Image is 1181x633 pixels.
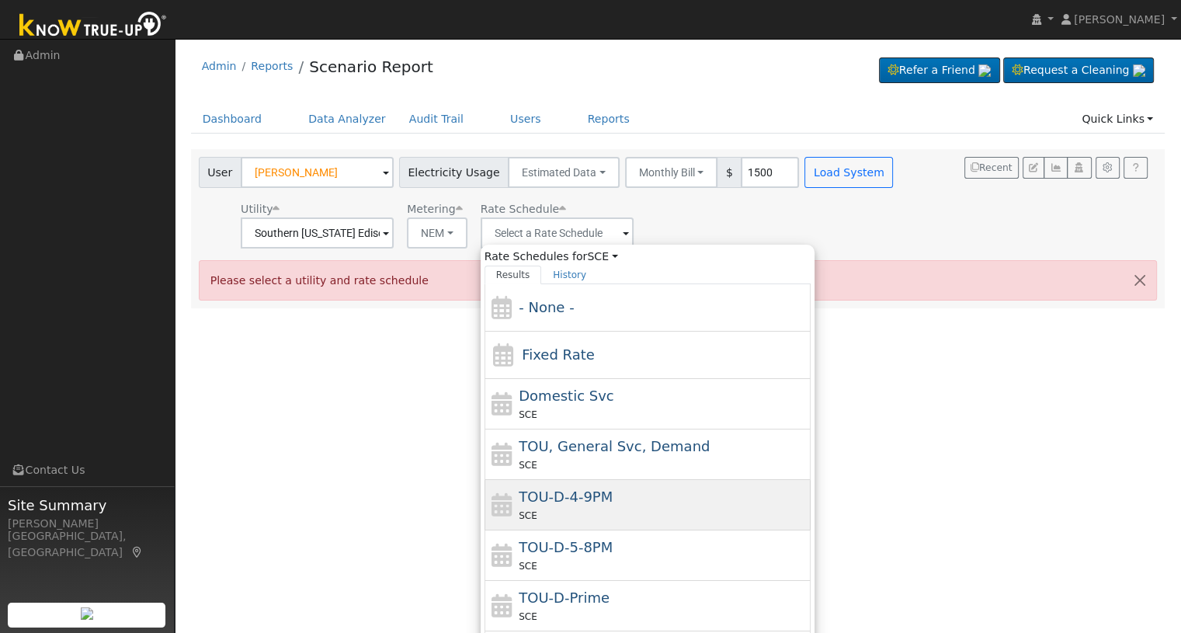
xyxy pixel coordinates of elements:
a: SCE [587,250,617,263]
div: Metering [407,201,467,217]
a: Help Link [1124,157,1148,179]
a: Scenario Report [309,57,433,76]
button: Multi-Series Graph [1044,157,1068,179]
a: Admin [202,60,237,72]
button: Estimated Data [508,157,620,188]
span: Fixed Rate [522,346,595,363]
span: Domestic Service [519,388,614,404]
img: retrieve [1133,64,1145,77]
span: TOU-D-Prime [519,590,610,606]
a: History [541,266,598,284]
button: Close [1124,261,1156,299]
span: $ [717,157,742,188]
span: [PERSON_NAME] [1074,13,1165,26]
a: Reports [251,60,293,72]
a: Data Analyzer [297,105,398,134]
a: Dashboard [191,105,274,134]
button: Login As [1067,157,1091,179]
span: User [199,157,241,188]
span: SCE [519,409,537,420]
span: TOU-D-4-9PM [519,489,613,505]
input: Select a Rate Schedule [481,217,634,249]
span: Please select a utility and rate schedule [210,274,429,287]
div: [PERSON_NAME] [8,516,166,532]
a: Map [130,546,144,558]
span: Time of Use, General Service, Demand Metered, Critical Peak Option: TOU-GS-2 CPP, Three Phase (2k... [519,438,710,454]
button: Monthly Bill [625,157,718,188]
div: [GEOGRAPHIC_DATA], [GEOGRAPHIC_DATA] [8,528,166,561]
span: SCE [519,611,537,622]
span: Electricity Usage [399,157,509,188]
img: Know True-Up [12,9,175,43]
button: Settings [1096,157,1120,179]
button: Edit User [1023,157,1044,179]
a: Users [498,105,553,134]
span: Rate Schedules for [485,249,618,265]
a: Audit Trail [398,105,475,134]
span: Site Summary [8,495,166,516]
input: Select a User [241,157,394,188]
span: SCE [519,561,537,572]
img: retrieve [978,64,991,77]
input: Select a Utility [241,217,394,249]
button: Recent [964,157,1019,179]
span: Alias: None [481,203,566,215]
a: Reports [576,105,641,134]
img: retrieve [81,607,93,620]
span: - None - [519,299,574,315]
span: TOU-D-5-8PM [519,539,613,555]
button: Load System [804,157,893,188]
button: NEM [407,217,467,249]
span: SCE [519,510,537,521]
a: Request a Cleaning [1003,57,1154,84]
a: Refer a Friend [879,57,1000,84]
a: Quick Links [1070,105,1165,134]
span: SCE [519,460,537,471]
div: Utility [241,201,394,217]
a: Results [485,266,542,284]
